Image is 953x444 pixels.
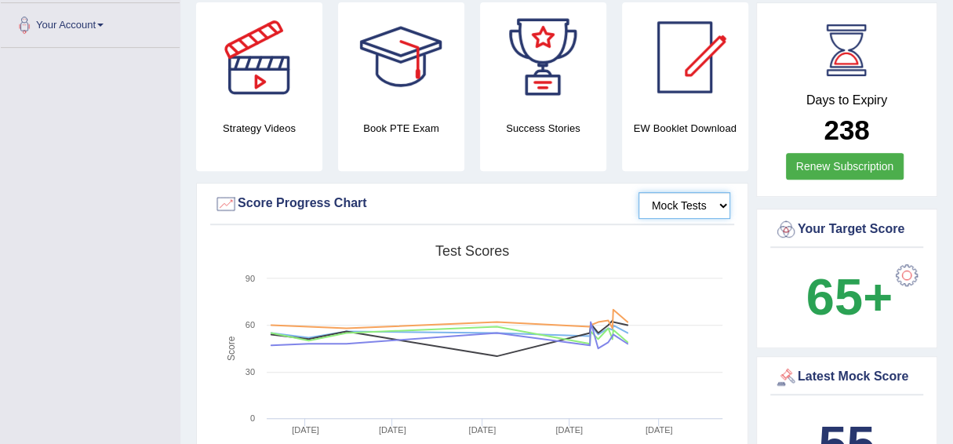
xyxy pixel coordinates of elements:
text: 0 [250,413,255,423]
tspan: Test scores [435,243,509,259]
a: Renew Subscription [786,153,904,180]
text: 60 [246,320,255,329]
tspan: [DATE] [292,425,319,435]
div: Latest Mock Score [774,366,919,389]
tspan: [DATE] [646,425,673,435]
a: Your Account [1,3,180,42]
tspan: [DATE] [555,425,583,435]
b: 65+ [806,268,893,326]
h4: EW Booklet Download [622,120,748,136]
div: Score Progress Chart [214,192,730,216]
h4: Book PTE Exam [338,120,464,136]
text: 30 [246,367,255,377]
tspan: [DATE] [379,425,406,435]
b: 238 [824,115,869,145]
h4: Strategy Videos [196,120,322,136]
h4: Success Stories [480,120,606,136]
h4: Days to Expiry [774,93,919,107]
div: Your Target Score [774,218,919,242]
tspan: Score [226,336,237,361]
text: 90 [246,274,255,283]
tspan: [DATE] [468,425,496,435]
